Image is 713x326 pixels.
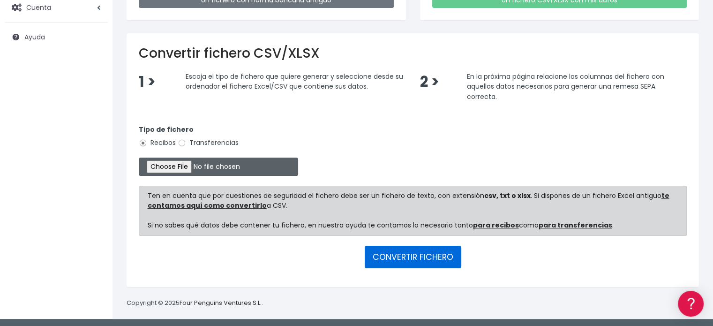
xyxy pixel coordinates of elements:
[139,138,176,148] label: Recibos
[9,80,178,94] a: Información general
[5,27,108,47] a: Ayuda
[129,270,180,279] a: POWERED BY ENCHANT
[9,133,178,148] a: Problemas habituales
[9,148,178,162] a: Videotutoriales
[420,72,439,92] span: 2 >
[178,138,239,148] label: Transferencias
[24,32,45,42] span: Ayuda
[186,71,403,91] span: Escoja el tipo de fichero que quiere generar y seleccione desde su ordenador el fichero Excel/CSV...
[148,191,669,210] a: te contamos aquí como convertirlo
[139,72,156,92] span: 1 >
[539,220,612,230] a: para transferencias
[9,65,178,74] div: Información general
[9,240,178,254] a: API
[9,104,178,113] div: Convertir ficheros
[9,201,178,216] a: General
[365,246,461,268] button: CONVERTIR FICHERO
[9,162,178,177] a: Perfiles de empresas
[139,45,687,61] h2: Convertir fichero CSV/XLSX
[26,2,51,12] span: Cuenta
[466,71,664,101] span: En la próxima página relacione las columnas del fichero con aquellos datos necesarios para genera...
[473,220,519,230] a: para recibos
[9,186,178,195] div: Facturación
[9,251,178,267] button: Contáctanos
[127,298,263,308] p: Copyright © 2025 .
[139,125,194,134] strong: Tipo de fichero
[180,298,262,307] a: Four Penguins Ventures S.L.
[9,119,178,133] a: Formatos
[9,225,178,234] div: Programadores
[139,186,687,236] div: Ten en cuenta que por cuestiones de seguridad el fichero debe ser un fichero de texto, con extens...
[484,191,531,200] strong: csv, txt o xlsx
